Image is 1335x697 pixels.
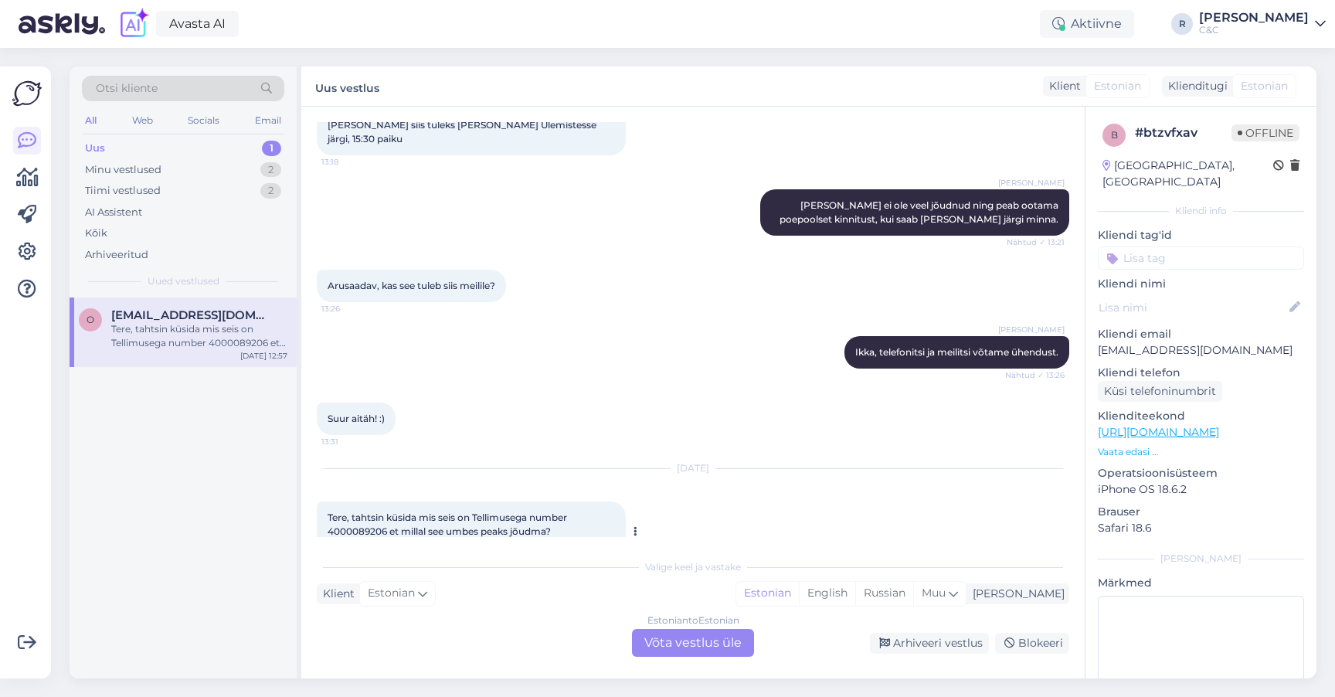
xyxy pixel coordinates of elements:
span: Uued vestlused [148,274,219,288]
span: 13:31 [321,436,379,447]
div: Võta vestlus üle [632,629,754,657]
p: Operatsioonisüsteem [1098,465,1304,481]
p: Vaata edasi ... [1098,445,1304,459]
span: Ikka, telefonitsi ja meilitsi võtame ühendust. [855,346,1058,358]
input: Lisa tag [1098,246,1304,270]
div: [GEOGRAPHIC_DATA], [GEOGRAPHIC_DATA] [1102,158,1273,190]
div: Arhiveeri vestlus [870,633,989,654]
label: Uus vestlus [315,76,379,97]
div: Klienditugi [1162,78,1228,94]
div: [PERSON_NAME] [1098,552,1304,566]
div: Minu vestlused [85,162,161,178]
p: Kliendi tag'id [1098,227,1304,243]
p: Kliendi telefon [1098,365,1304,381]
img: Askly Logo [12,79,42,108]
span: 13:26 [321,303,379,314]
span: oskar.magi@gmail.com [111,308,272,322]
div: [DATE] [317,461,1069,475]
span: Arusaadav, kas see tuleb siis meilile? [328,280,495,291]
div: Klient [1043,78,1081,94]
div: Web [129,110,156,131]
span: [PERSON_NAME] ei ole veel jõudnud ning peab ootama poepoolset kinnitust, kui saab [PERSON_NAME] j... [780,199,1061,225]
div: [DATE] 12:57 [240,350,287,362]
div: AI Assistent [85,205,142,220]
span: Tere, tahtsin küsida mis seis on Tellimusega number 4000089206 et millal see umbes peaks jõudma? ... [328,512,569,551]
span: o [87,314,94,325]
div: Socials [185,110,222,131]
p: Klienditeekond [1098,408,1304,424]
p: iPhone OS 18.6.2 [1098,481,1304,498]
div: Klient [317,586,355,602]
p: Kliendi email [1098,326,1304,342]
span: Nähtud ✓ 13:21 [1007,236,1065,248]
span: Muu [922,586,946,600]
p: [EMAIL_ADDRESS][DOMAIN_NAME] [1098,342,1304,359]
span: Otsi kliente [96,80,158,97]
div: 1 [262,141,281,156]
div: C&C [1199,24,1309,36]
div: Küsi telefoninumbrit [1098,381,1222,402]
span: Estonian [1241,78,1288,94]
div: R [1171,13,1193,35]
p: Märkmed [1098,575,1304,591]
div: 2 [260,162,281,178]
div: [PERSON_NAME] [966,586,1065,602]
div: Kliendi info [1098,204,1304,218]
p: Safari 18.6 [1098,520,1304,536]
span: 13:18 [321,156,379,168]
span: Estonian [1094,78,1141,94]
div: Email [252,110,284,131]
span: Nähtud ✓ 13:26 [1005,369,1065,381]
span: Offline [1231,124,1299,141]
div: All [82,110,100,131]
span: [PERSON_NAME] [998,177,1065,189]
div: Aktiivne [1040,10,1134,38]
input: Lisa nimi [1099,299,1286,316]
a: Avasta AI [156,11,239,37]
span: b [1111,129,1118,141]
div: Kõik [85,226,107,241]
img: explore-ai [117,8,150,40]
div: Estonian [736,582,799,605]
div: 2 [260,183,281,199]
div: Uus [85,141,105,156]
div: Estonian to Estonian [647,614,739,627]
div: Arhiveeritud [85,247,148,263]
div: Tiimi vestlused [85,183,161,199]
div: Valige keel ja vastake [317,560,1069,574]
span: Suur aitäh! :) [328,413,385,424]
p: Kliendi nimi [1098,276,1304,292]
span: Estonian [368,585,415,602]
div: English [799,582,855,605]
div: Russian [855,582,913,605]
div: Blokeeri [995,633,1069,654]
p: Brauser [1098,504,1304,520]
div: # btzvfxav [1135,124,1231,142]
div: [PERSON_NAME] [1199,12,1309,24]
a: [URL][DOMAIN_NAME] [1098,425,1219,439]
span: [PERSON_NAME] [998,324,1065,335]
a: [PERSON_NAME]C&C [1199,12,1326,36]
div: Tere, tahtsin küsida mis seis on Tellimusega number 4000089206 et millal see umbes peaks jõudma? ... [111,322,287,350]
